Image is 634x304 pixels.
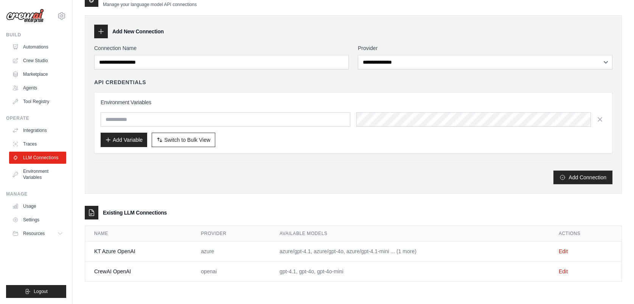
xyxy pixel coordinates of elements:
a: Edit [559,248,568,254]
a: Automations [9,41,66,53]
td: KT Azure OpenAI [85,241,192,262]
td: gpt-4.1, gpt-4o, gpt-4o-mini [270,262,550,282]
th: Provider [192,226,270,241]
td: azure/gpt-4.1, azure/gpt-4o, azure/gpt-4.1-mini ... (1 more) [270,241,550,262]
a: Settings [9,214,66,226]
div: Manage [6,191,66,197]
a: Integrations [9,124,66,136]
button: Add Connection [553,171,612,184]
div: Operate [6,115,66,121]
a: Agents [9,82,66,94]
h3: Existing LLM Connections [103,209,167,216]
a: Tool Registry [9,96,66,108]
label: Connection Name [94,44,349,52]
h4: API Credentials [94,78,146,86]
a: Edit [559,268,568,274]
span: Logout [34,288,48,295]
a: LLM Connections [9,152,66,164]
td: openai [192,262,270,282]
a: Crew Studio [9,55,66,67]
a: Environment Variables [9,165,66,183]
th: Available Models [270,226,550,241]
img: Logo [6,9,44,23]
th: Actions [550,226,622,241]
span: Switch to Bulk View [164,136,210,144]
th: Name [85,226,192,241]
a: Usage [9,200,66,212]
a: Traces [9,138,66,150]
a: Marketplace [9,68,66,80]
button: Switch to Bulk View [152,133,215,147]
h3: Environment Variables [101,99,606,106]
h3: Add New Connection [112,28,164,35]
button: Add Variable [101,133,147,147]
button: Logout [6,285,66,298]
div: Build [6,32,66,38]
label: Provider [358,44,612,52]
td: CrewAI OpenAI [85,262,192,282]
td: azure [192,241,270,262]
p: Manage your language model API connections [103,2,197,8]
button: Resources [9,227,66,240]
span: Resources [23,230,45,237]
